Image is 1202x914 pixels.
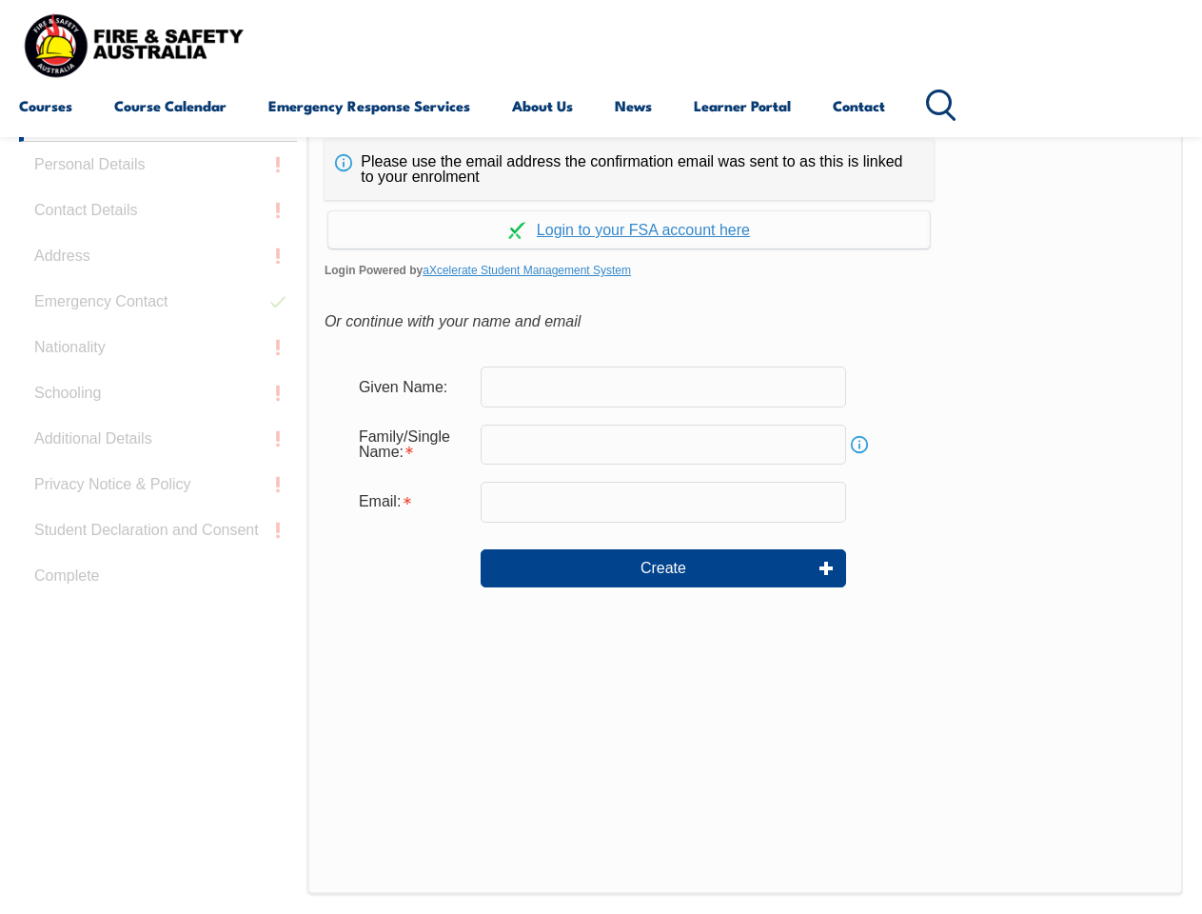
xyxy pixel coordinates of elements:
a: Learner Portal [694,83,791,129]
a: News [615,83,652,129]
button: Create [481,549,846,587]
a: aXcelerate Student Management System [423,264,631,277]
div: Or continue with your name and email [325,308,1166,336]
a: About Us [512,83,573,129]
span: Login Powered by [325,256,1166,285]
a: Info [846,431,873,458]
a: Courses [19,83,72,129]
div: Please use the email address the confirmation email was sent to as this is linked to your enrolment [325,139,934,200]
a: Emergency Response Services [268,83,470,129]
div: Family/Single Name is required. [344,419,481,470]
div: Given Name: [344,368,481,405]
a: Contact [833,83,885,129]
div: Email is required. [344,484,481,520]
img: Log in withaxcelerate [508,222,525,239]
a: Course Calendar [114,83,227,129]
